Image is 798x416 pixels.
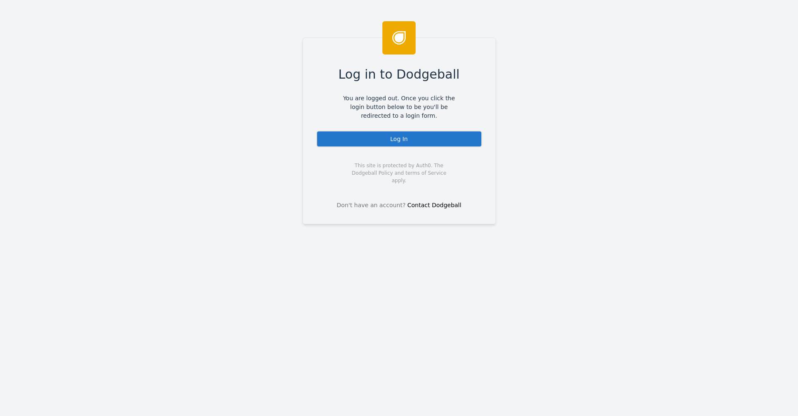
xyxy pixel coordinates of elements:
[407,202,461,208] a: Contact Dodgeball
[316,131,482,147] div: Log In
[337,201,406,210] span: Don't have an account?
[338,65,460,84] span: Log in to Dodgeball
[345,162,454,184] span: This site is protected by Auth0. The Dodgeball Policy and terms of Service apply.
[337,94,461,120] span: You are logged out. Once you click the login button below to be you'll be redirected to a login f...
